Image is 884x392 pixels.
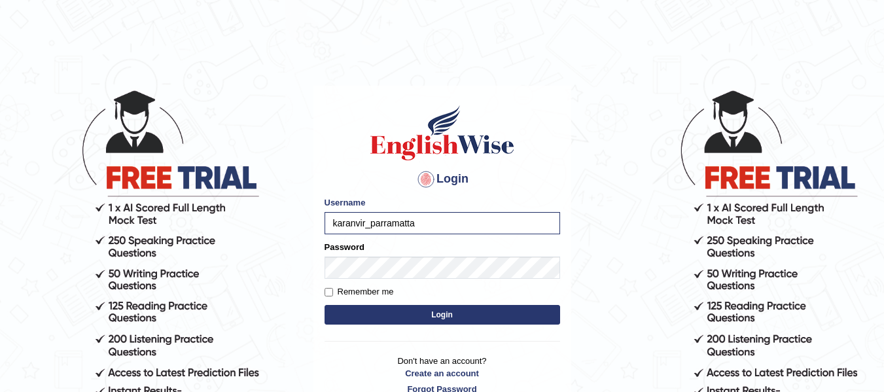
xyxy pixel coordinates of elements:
[325,305,560,325] button: Login
[325,169,560,190] h4: Login
[325,285,394,298] label: Remember me
[325,196,366,209] label: Username
[368,103,517,162] img: Logo of English Wise sign in for intelligent practice with AI
[325,288,333,296] input: Remember me
[325,367,560,380] a: Create an account
[325,241,364,253] label: Password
